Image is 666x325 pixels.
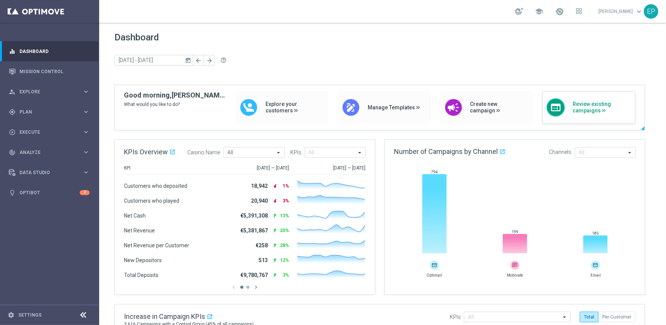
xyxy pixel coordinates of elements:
[8,69,90,75] button: Mission Control
[19,183,80,203] a: Optibot
[8,190,90,196] button: lightbulb Optibot 7
[19,150,82,155] span: Analyze
[9,149,82,156] div: Analyze
[9,88,82,95] div: Explore
[8,89,90,95] button: person_search Explore keyboard_arrow_right
[19,170,82,175] span: Data Studio
[19,61,90,82] a: Mission Control
[535,7,543,16] span: school
[82,149,90,156] i: keyboard_arrow_right
[82,128,90,136] i: keyboard_arrow_right
[9,61,90,82] div: Mission Control
[598,6,644,17] a: [PERSON_NAME]keyboard_arrow_down
[9,183,90,203] div: Optibot
[80,190,90,195] div: 7
[9,129,16,136] i: play_circle_outline
[9,88,16,95] i: person_search
[82,88,90,95] i: keyboard_arrow_right
[8,312,14,319] i: settings
[19,41,90,61] a: Dashboard
[9,149,16,156] i: track_changes
[9,109,82,115] div: Plan
[9,48,16,55] i: equalizer
[9,189,16,196] i: lightbulb
[9,109,16,115] i: gps_fixed
[19,130,82,134] span: Execute
[9,41,90,61] div: Dashboard
[644,4,658,19] div: EP
[635,7,643,16] span: keyboard_arrow_down
[8,129,90,135] button: play_circle_outline Execute keyboard_arrow_right
[18,313,42,317] a: Settings
[9,169,82,176] div: Data Studio
[8,109,90,115] button: gps_fixed Plan keyboard_arrow_right
[19,90,82,94] span: Explore
[8,170,90,176] button: Data Studio keyboard_arrow_right
[82,169,90,176] i: keyboard_arrow_right
[8,48,90,54] button: equalizer Dashboard
[8,149,90,155] button: track_changes Analyze keyboard_arrow_right
[82,108,90,115] i: keyboard_arrow_right
[19,110,82,114] span: Plan
[9,129,82,136] div: Execute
